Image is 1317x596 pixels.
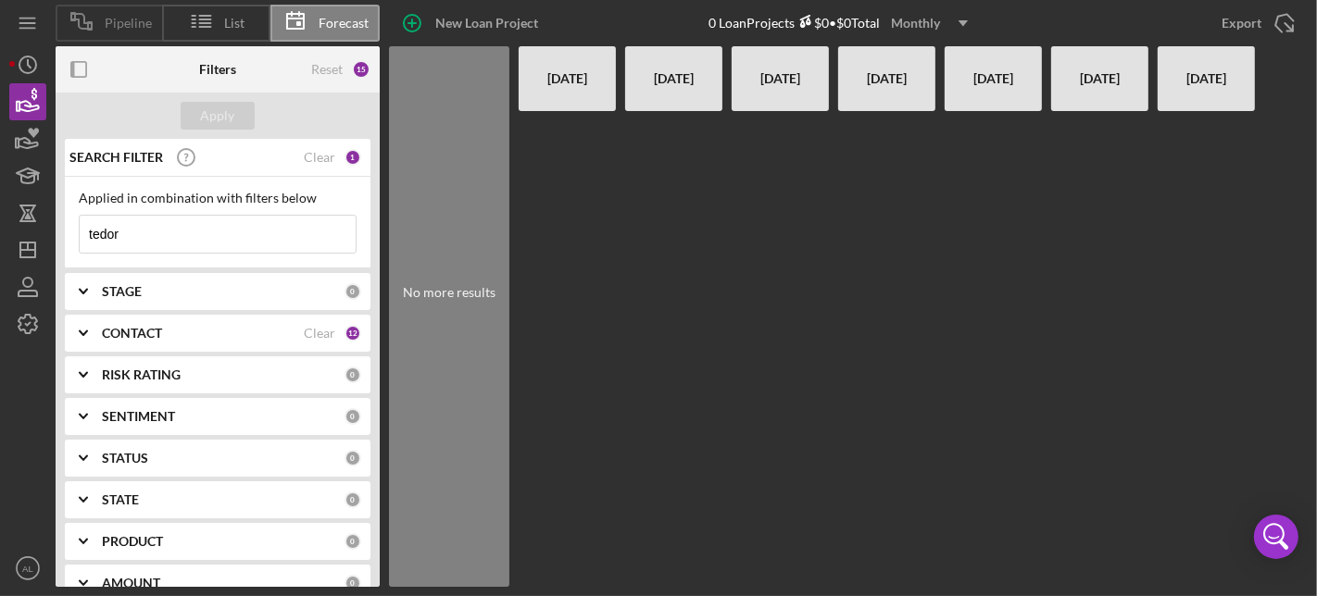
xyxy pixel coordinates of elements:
div: 12 [345,325,361,341]
div: Apply [201,102,235,130]
div: 1 [345,149,361,166]
div: 0 [345,283,361,300]
b: RISK RATING [102,367,181,382]
div: Clear [304,326,335,341]
div: 15 [352,60,370,79]
b: STATUS [102,451,148,466]
b: Filters [199,62,236,77]
span: Pipeline [105,16,152,31]
div: No more results [389,285,509,300]
button: AL [9,550,46,587]
div: New Loan Project [435,5,538,42]
div: [DATE] [528,46,607,111]
div: [DATE] [1167,46,1246,111]
div: Export [1222,5,1261,42]
div: Monthly [891,9,940,37]
button: Export [1203,5,1308,42]
span: List [225,16,245,31]
b: CONTACT [102,326,162,341]
button: New Loan Project [389,5,557,42]
span: Forecast [319,16,369,31]
div: 0 Loan Projects • $0 Total [709,9,979,37]
div: Reset [311,62,343,77]
div: $0 [795,15,829,31]
div: Applied in combination with filters below [79,191,357,205]
div: 0 [345,450,361,466]
div: 0 [345,366,361,383]
div: 0 [345,533,361,550]
div: Open Intercom Messenger [1254,515,1298,559]
b: AMOUNT [102,576,160,590]
button: Apply [181,102,255,130]
div: Clear [304,150,335,165]
b: SEARCH FILTER [69,150,163,165]
text: AL [22,564,33,574]
div: [DATE] [634,46,713,111]
div: [DATE] [847,46,926,111]
div: [DATE] [1060,46,1139,111]
div: 0 [345,491,361,508]
b: STAGE [102,284,142,299]
b: STATE [102,492,139,507]
b: PRODUCT [102,534,163,549]
div: [DATE] [954,46,1033,111]
div: 0 [345,575,361,591]
div: 0 [345,408,361,425]
b: SENTIMENT [102,409,175,424]
div: [DATE] [741,46,820,111]
button: Monthly [880,9,979,37]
